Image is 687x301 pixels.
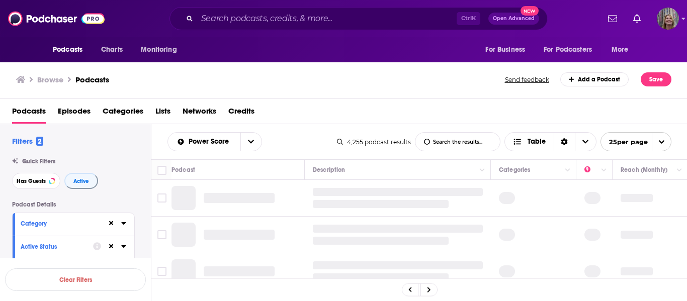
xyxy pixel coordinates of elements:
[5,268,146,291] button: Clear Filters
[46,40,96,59] button: open menu
[169,7,548,30] div: Search podcasts, credits, & more...
[485,43,525,57] span: For Business
[562,164,574,176] button: Column Actions
[584,164,598,176] div: Power Score
[605,40,641,59] button: open menu
[36,137,43,146] span: 2
[12,103,46,124] a: Podcasts
[53,43,82,57] span: Podcasts
[673,164,685,176] button: Column Actions
[228,103,254,124] a: Credits
[21,243,87,250] div: Active Status
[598,164,610,176] button: Column Actions
[478,40,538,59] button: open menu
[64,173,98,189] button: Active
[22,158,55,165] span: Quick Filters
[488,13,539,25] button: Open AdvancedNew
[629,10,645,27] a: Show notifications dropdown
[337,138,411,146] div: 4,255 podcast results
[12,136,43,146] h2: Filters
[528,138,546,145] span: Table
[141,43,177,57] span: Monitoring
[604,10,621,27] a: Show notifications dropdown
[167,132,262,151] h2: Choose List sort
[657,8,679,30] span: Logged in as CGorges
[17,178,46,184] span: Has Guests
[560,72,629,86] a: Add a Podcast
[499,164,530,176] div: Categories
[101,43,123,57] span: Charts
[612,43,629,57] span: More
[21,217,107,230] button: Category
[168,138,240,145] button: open menu
[641,72,671,86] button: Save
[171,164,195,176] div: Podcast
[189,138,232,145] span: Power Score
[103,103,143,124] a: Categories
[493,16,535,21] span: Open Advanced
[476,164,488,176] button: Column Actions
[537,40,607,59] button: open menu
[504,132,596,151] button: Choose View
[521,6,539,16] span: New
[12,201,135,208] p: Podcast Details
[657,8,679,30] img: User Profile
[21,220,101,227] div: Category
[75,75,109,84] a: Podcasts
[544,43,592,57] span: For Podcasters
[657,8,679,30] button: Show profile menu
[8,9,105,28] img: Podchaser - Follow, Share and Rate Podcasts
[621,164,667,176] div: Reach (Monthly)
[197,11,457,27] input: Search podcasts, credits, & more...
[73,178,89,184] span: Active
[157,193,166,203] span: Toggle select row
[95,40,129,59] a: Charts
[502,75,552,84] button: Send feedback
[12,173,60,189] button: Has Guests
[58,103,91,124] a: Episodes
[600,132,671,151] button: open menu
[457,12,480,25] span: Ctrl K
[37,75,63,84] h3: Browse
[157,230,166,239] span: Toggle select row
[240,133,262,151] button: open menu
[134,40,190,59] button: open menu
[183,103,216,124] a: Networks
[601,134,648,150] span: 25 per page
[21,240,93,253] button: Active Status
[157,267,166,276] span: Toggle select row
[155,103,170,124] a: Lists
[313,164,345,176] div: Description
[554,133,575,151] div: Sort Direction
